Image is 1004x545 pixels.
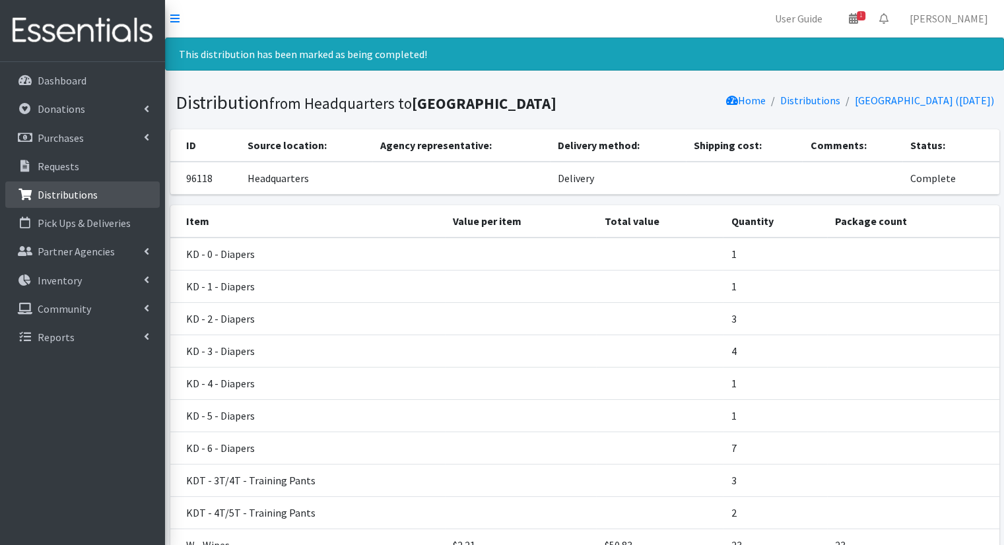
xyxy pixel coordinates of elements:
[5,181,160,208] a: Distributions
[412,94,556,113] b: [GEOGRAPHIC_DATA]
[726,94,766,107] a: Home
[38,274,82,287] p: Inventory
[723,270,827,302] td: 1
[5,324,160,350] a: Reports
[5,210,160,236] a: Pick Ups & Deliveries
[5,267,160,294] a: Inventory
[902,162,999,195] td: Complete
[170,496,445,529] td: KDT - 4T/5T - Training Pants
[170,205,445,238] th: Item
[723,335,827,367] td: 4
[723,432,827,464] td: 7
[38,102,85,115] p: Donations
[38,74,86,87] p: Dashboard
[170,238,445,271] td: KD - 0 - Diapers
[176,91,580,114] h1: Distribution
[5,125,160,151] a: Purchases
[5,67,160,94] a: Dashboard
[38,331,75,344] p: Reports
[38,302,91,315] p: Community
[38,245,115,258] p: Partner Agencies
[170,432,445,464] td: KD - 6 - Diapers
[170,302,445,335] td: KD - 2 - Diapers
[240,129,372,162] th: Source location:
[240,162,372,195] td: Headquarters
[5,153,160,179] a: Requests
[723,238,827,271] td: 1
[5,238,160,265] a: Partner Agencies
[802,129,902,162] th: Comments:
[550,162,686,195] td: Delivery
[596,205,723,238] th: Total value
[899,5,999,32] a: [PERSON_NAME]
[723,496,827,529] td: 2
[838,5,869,32] a: 1
[902,129,999,162] th: Status:
[445,205,597,238] th: Value per item
[170,399,445,432] td: KD - 5 - Diapers
[170,162,240,195] td: 96118
[165,38,1004,71] div: This distribution has been marked as being completed!
[170,270,445,302] td: KD - 1 - Diapers
[372,129,550,162] th: Agency representative:
[5,296,160,322] a: Community
[38,131,84,144] p: Purchases
[857,11,865,20] span: 1
[5,9,160,53] img: HumanEssentials
[764,5,833,32] a: User Guide
[170,129,240,162] th: ID
[723,205,827,238] th: Quantity
[780,94,840,107] a: Distributions
[855,94,994,107] a: [GEOGRAPHIC_DATA] ([DATE])
[38,188,98,201] p: Distributions
[723,464,827,496] td: 3
[550,129,686,162] th: Delivery method:
[38,216,131,230] p: Pick Ups & Deliveries
[5,96,160,122] a: Donations
[686,129,803,162] th: Shipping cost:
[170,335,445,367] td: KD - 3 - Diapers
[723,302,827,335] td: 3
[170,367,445,399] td: KD - 4 - Diapers
[170,464,445,496] td: KDT - 3T/4T - Training Pants
[723,367,827,399] td: 1
[723,399,827,432] td: 1
[827,205,999,238] th: Package count
[269,94,556,113] small: from Headquarters to
[38,160,79,173] p: Requests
